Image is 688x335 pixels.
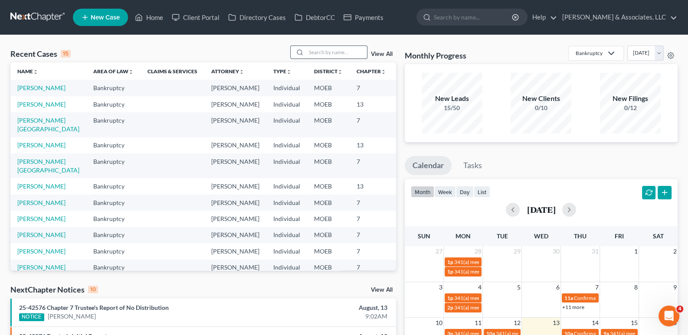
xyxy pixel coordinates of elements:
[17,182,66,190] a: [PERSON_NAME]
[447,259,453,265] span: 1p
[516,282,521,293] span: 5
[266,80,307,96] td: Individual
[266,153,307,178] td: Individual
[19,304,169,311] a: 25-42576 Chapter 7 Trustee's Report of No Distribution
[447,304,453,311] span: 2p
[93,68,134,75] a: Area of Lawunfold_more
[17,215,66,222] a: [PERSON_NAME]
[552,318,560,328] span: 13
[270,312,387,321] div: 9:02AM
[224,10,290,25] a: Directory Cases
[10,49,71,59] div: Recent Cases
[653,232,664,240] span: Sat
[17,158,79,174] a: [PERSON_NAME][GEOGRAPHIC_DATA]
[307,137,350,153] td: MOEB
[10,284,98,295] div: NextChapter Notices
[630,318,639,328] span: 15
[307,96,350,112] td: MOEB
[350,137,393,153] td: 13
[266,227,307,243] td: Individual
[204,137,266,153] td: [PERSON_NAME]
[86,137,141,153] td: Bankruptcy
[594,282,600,293] span: 7
[88,286,98,293] div: 10
[266,137,307,153] td: Individual
[350,80,393,96] td: 7
[659,306,679,326] iframe: Intercom live chat
[350,260,393,276] td: 7
[350,153,393,178] td: 7
[270,303,387,312] div: August, 13
[266,243,307,259] td: Individual
[86,96,141,112] td: Bankruptcy
[528,10,557,25] a: Help
[454,295,538,301] span: 341(a) meeting for [PERSON_NAME]
[381,69,386,75] i: unfold_more
[266,260,307,276] td: Individual
[574,232,586,240] span: Thu
[17,231,66,238] a: [PERSON_NAME]
[204,260,266,276] td: [PERSON_NAME]
[511,104,571,112] div: 0/10
[86,260,141,276] td: Bankruptcy
[405,50,466,61] h3: Monthly Progress
[418,232,430,240] span: Sun
[337,69,343,75] i: unfold_more
[307,227,350,243] td: MOEB
[672,282,678,293] span: 9
[204,112,266,137] td: [PERSON_NAME]
[633,282,639,293] span: 8
[600,104,661,112] div: 0/12
[48,312,96,321] a: [PERSON_NAME]
[307,80,350,96] td: MOEB
[474,186,490,198] button: list
[513,246,521,257] span: 29
[454,259,538,265] span: 341(a) meeting for [PERSON_NAME]
[435,318,443,328] span: 10
[86,195,141,211] td: Bankruptcy
[474,318,482,328] span: 11
[435,246,443,257] span: 27
[474,246,482,257] span: 28
[422,104,482,112] div: 15/50
[600,94,661,104] div: New Filings
[576,49,603,57] div: Bankruptcy
[266,211,307,227] td: Individual
[527,205,555,214] h2: [DATE]
[239,69,244,75] i: unfold_more
[306,46,367,59] input: Search by name...
[17,68,38,75] a: Nameunfold_more
[454,268,538,275] span: 341(a) meeting for [PERSON_NAME]
[434,9,513,25] input: Search by name...
[86,211,141,227] td: Bankruptcy
[350,227,393,243] td: 7
[167,10,224,25] a: Client Portal
[558,10,677,25] a: [PERSON_NAME] & Associates, LLC
[350,211,393,227] td: 7
[672,246,678,257] span: 2
[350,178,393,194] td: 13
[307,178,350,194] td: MOEB
[434,186,456,198] button: week
[86,227,141,243] td: Bankruptcy
[61,50,71,58] div: 15
[534,232,548,240] span: Wed
[17,247,66,255] a: [PERSON_NAME]
[477,282,482,293] span: 4
[564,295,573,301] span: 11a
[357,68,386,75] a: Chapterunfold_more
[266,96,307,112] td: Individual
[17,84,66,91] a: [PERSON_NAME]
[17,101,66,108] a: [PERSON_NAME]
[562,304,584,310] a: +11 more
[204,227,266,243] td: [PERSON_NAME]
[17,141,66,149] a: [PERSON_NAME]
[633,246,639,257] span: 1
[86,243,141,259] td: Bankruptcy
[286,69,292,75] i: unfold_more
[350,243,393,259] td: 7
[307,211,350,227] td: MOEB
[273,68,292,75] a: Typeunfold_more
[447,268,453,275] span: 1p
[676,306,683,312] span: 4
